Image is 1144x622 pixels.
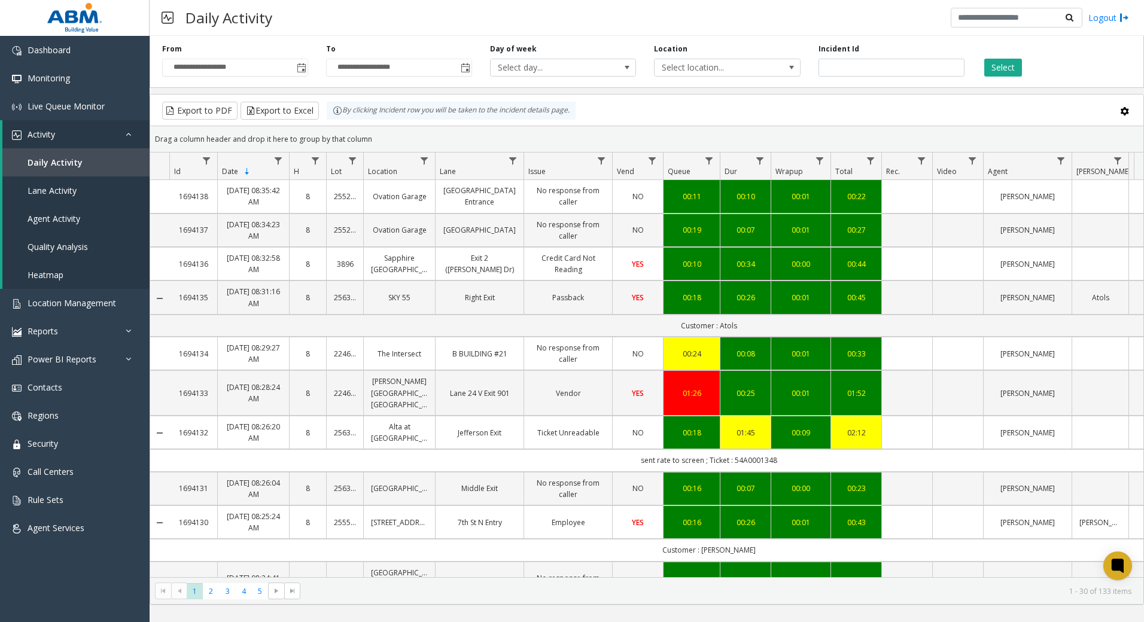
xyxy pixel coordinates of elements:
a: Ovation Garage [371,224,428,236]
img: 'icon' [12,299,22,309]
span: Power BI Reports [28,353,96,365]
div: By clicking Incident row you will be taken to the incident details page. [327,102,576,120]
a: [STREET_ADDRESS] [371,517,428,528]
a: Vendor [531,388,605,399]
a: 01:52 [838,388,874,399]
a: 00:09 [778,427,823,438]
span: Queue [668,166,690,176]
a: 25520029 [334,224,356,236]
a: 25550063 [334,517,356,528]
a: 00:18 [671,427,713,438]
a: 1694135 [177,292,210,303]
div: 00:08 [728,348,763,359]
a: 00:33 [838,348,874,359]
a: [DATE] 08:26:04 AM [225,477,282,500]
a: 1694134 [177,348,210,359]
kendo-pager-info: 1 - 30 of 133 items [308,586,1131,596]
span: Rule Sets [28,494,63,505]
a: 8 [297,427,319,438]
span: Page 2 [203,583,219,599]
div: 00:34 [728,258,763,270]
img: 'icon' [12,496,22,505]
a: 8 [297,348,319,359]
a: 1694132 [177,427,210,438]
a: [DATE] 08:24:41 AM [225,572,282,595]
a: 00:10 [671,258,713,270]
a: No response from caller [531,477,605,500]
a: Video Filter Menu [965,153,981,169]
span: Reports [28,325,58,337]
a: Quality Analysis [2,233,150,261]
a: [PERSON_NAME] [991,388,1064,399]
a: YES [620,388,656,399]
a: Lot Filter Menu [345,153,361,169]
a: 22463372 [334,388,356,399]
a: [PERSON_NAME][GEOGRAPHIC_DATA] [GEOGRAPHIC_DATA] [371,376,428,410]
a: 00:16 [671,483,713,494]
label: Location [654,44,687,54]
a: 02:12 [838,427,874,438]
img: 'icon' [12,355,22,365]
a: 00:01 [778,292,823,303]
span: Lot [331,166,342,176]
a: [GEOGRAPHIC_DATA] [443,224,516,236]
a: [PERSON_NAME] [991,348,1064,359]
a: NO [620,427,656,438]
a: 8 [297,191,319,202]
span: Go to the last page [284,583,300,599]
a: 00:11 [671,191,713,202]
span: Wrapup [775,166,803,176]
a: Dur Filter Menu [752,153,768,169]
span: Agent Services [28,522,84,533]
div: 00:25 [728,388,763,399]
span: Page 5 [252,583,268,599]
span: [PERSON_NAME] [1076,166,1131,176]
a: [DATE] 08:32:58 AM [225,252,282,275]
a: Middle Exit [443,483,516,494]
span: Activity [28,129,55,140]
a: [PERSON_NAME] [991,427,1064,438]
a: 00:07 [728,483,763,494]
a: No response from caller [531,342,605,365]
span: Date [222,166,238,176]
a: Ovation Garage [371,191,428,202]
a: Vend Filter Menu [644,153,661,169]
span: Location Management [28,297,116,309]
h3: Daily Activity [179,3,278,32]
div: 00:01 [778,224,823,236]
div: 00:01 [778,348,823,359]
span: Lane [440,166,456,176]
a: [GEOGRAPHIC_DATA] [371,483,428,494]
img: 'icon' [12,327,22,337]
span: Total [835,166,853,176]
a: Jefferson Exit [443,427,516,438]
a: 00:10 [728,191,763,202]
a: Employee [531,517,605,528]
div: 00:01 [778,191,823,202]
span: Dashboard [28,44,71,56]
button: Select [984,59,1022,77]
div: 01:26 [671,388,713,399]
a: 00:00 [778,258,823,270]
a: 8 [297,224,319,236]
span: Daily Activity [28,157,83,168]
a: 00:01 [778,517,823,528]
a: 7th St N Entry [443,517,516,528]
span: Issue [528,166,546,176]
div: 00:26 [728,517,763,528]
a: 25631752 [334,427,356,438]
span: Video [937,166,957,176]
span: NO [632,483,644,493]
img: 'icon' [12,130,22,140]
div: 00:01 [778,388,823,399]
a: The Intersect [371,348,428,359]
a: 8 [297,292,319,303]
span: Toggle popup [294,59,308,76]
span: Page 3 [220,583,236,599]
a: [PERSON_NAME] [991,258,1064,270]
a: Atols [1079,292,1121,303]
img: 'icon' [12,440,22,449]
